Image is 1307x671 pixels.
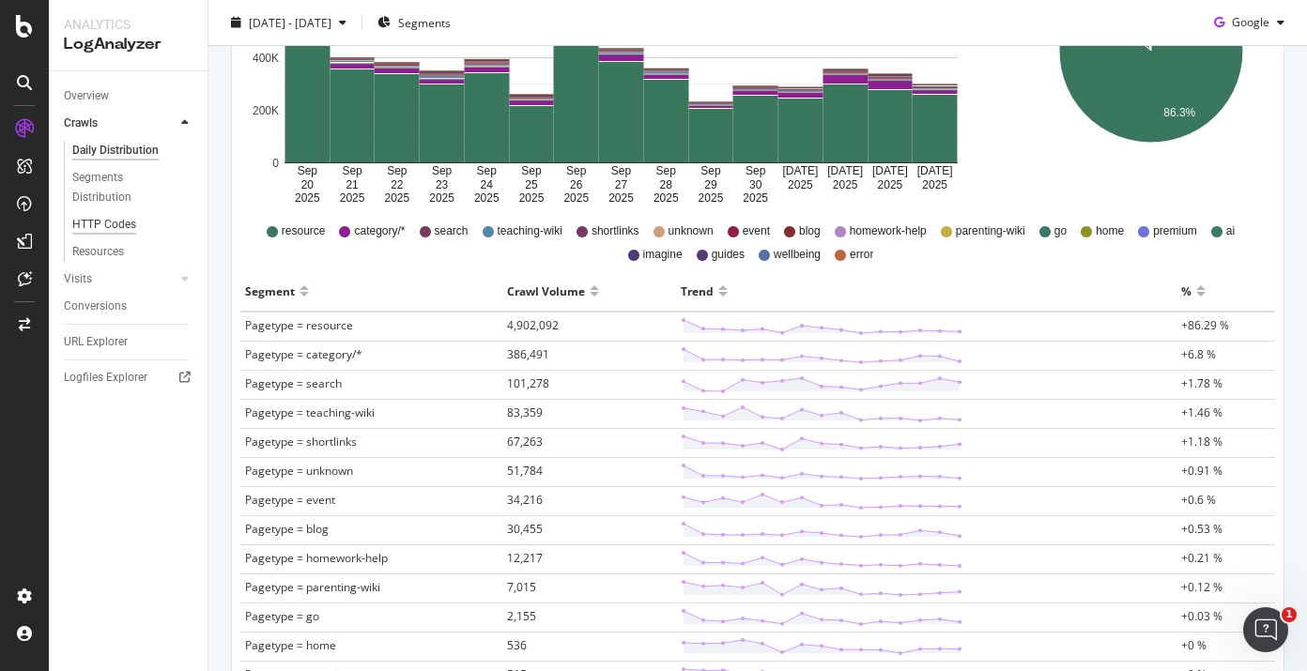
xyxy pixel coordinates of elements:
span: +0 % [1181,637,1207,653]
span: 101,278 [507,375,549,391]
span: 7,015 [507,579,536,595]
text: Sep [432,165,453,178]
text: 0 [272,157,279,170]
span: 12,217 [507,550,543,566]
button: Google [1207,8,1292,38]
a: Logfiles Explorer [64,368,194,388]
text: 24 [481,178,494,191]
text: 2025 [429,191,454,205]
span: resource [282,223,326,239]
text: 30 [749,178,762,191]
span: blog [799,223,821,239]
span: 83,359 [507,404,543,420]
span: Pagetype = home [245,637,336,653]
div: Crawl Volume [507,276,585,306]
text: 86.3% [1163,106,1195,119]
text: [DATE] [917,165,953,178]
text: 21 [346,178,359,191]
span: 34,216 [507,492,543,508]
text: Sep [387,165,407,178]
text: Sep [656,165,677,178]
div: Overview [64,86,109,106]
a: Overview [64,86,194,106]
span: search [435,223,469,239]
text: 27 [615,178,628,191]
text: 2025 [878,178,903,191]
text: 200K [253,104,279,117]
span: Google [1232,14,1269,30]
button: Segments [370,8,458,38]
span: error [850,247,873,263]
div: % [1181,276,1192,306]
text: [DATE] [827,165,863,178]
span: 1 [1282,607,1297,622]
div: HTTP Codes [72,215,136,235]
text: 22 [391,178,404,191]
span: premium [1153,223,1197,239]
span: +0.03 % [1181,608,1222,624]
iframe: Intercom live chat [1243,607,1288,652]
text: Sep [746,165,766,178]
text: 2025 [743,191,768,205]
text: 2025 [653,191,679,205]
a: Conversions [64,297,194,316]
div: Daily Distribution [72,141,159,160]
span: homework-help [850,223,927,239]
span: Pagetype = unknown [245,463,353,479]
text: Sep [477,165,498,178]
span: Segments [398,14,451,30]
text: 2025 [340,191,365,205]
span: +0.91 % [1181,463,1222,479]
a: Visits [64,269,176,289]
span: +0.12 % [1181,579,1222,595]
text: 2025 [384,191,409,205]
span: Pagetype = resource [245,317,353,333]
span: Pagetype = shortlinks [245,434,357,450]
text: 29 [704,178,717,191]
span: category/* [354,223,405,239]
text: 2025 [788,178,813,191]
span: +1.78 % [1181,375,1222,391]
span: 386,491 [507,346,549,362]
span: +0.53 % [1181,521,1222,537]
text: 2025 [563,191,589,205]
div: URL Explorer [64,332,128,352]
div: Trend [681,276,714,306]
span: +1.18 % [1181,434,1222,450]
text: 2025 [519,191,545,205]
div: Visits [64,269,92,289]
span: +86.29 % [1181,317,1229,333]
span: Pagetype = search [245,375,342,391]
text: Sep [521,165,542,178]
span: unknown [669,223,714,239]
span: parenting-wiki [956,223,1025,239]
text: 2025 [699,191,724,205]
div: Conversions [64,297,127,316]
span: Pagetype = homework-help [245,550,388,566]
a: Daily Distribution [72,141,194,160]
text: 23 [436,178,449,191]
text: 2025 [922,178,947,191]
span: imagine [643,247,683,263]
a: Segments Distribution [72,168,194,207]
text: Sep [611,165,632,178]
text: Sep [298,165,318,178]
text: 2025 [833,178,858,191]
text: Sep [700,165,721,178]
span: home [1096,223,1124,239]
span: +0.21 % [1181,550,1222,566]
text: 25 [525,178,538,191]
span: guides [712,247,745,263]
span: +0.6 % [1181,492,1216,508]
div: Logfiles Explorer [64,368,147,388]
span: Pagetype = blog [245,521,329,537]
text: 2025 [295,191,320,205]
text: 2025 [474,191,500,205]
text: [DATE] [872,165,908,178]
span: Pagetype = event [245,492,335,508]
span: 4,902,092 [507,317,559,333]
span: teaching-wiki [498,223,562,239]
span: 536 [507,637,527,653]
text: Sep [566,165,587,178]
span: 30,455 [507,521,543,537]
